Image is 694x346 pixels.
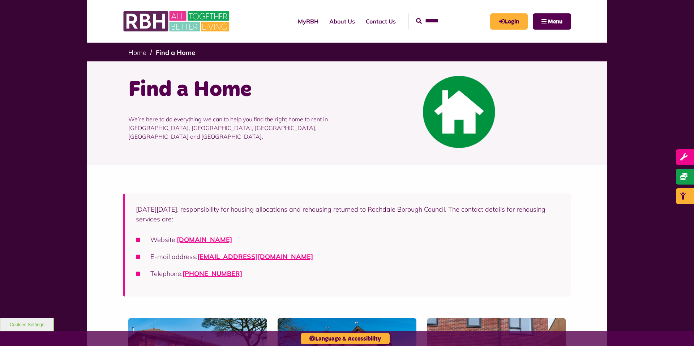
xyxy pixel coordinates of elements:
a: MyRBH [292,12,324,31]
iframe: Netcall Web Assistant for live chat [661,313,694,346]
p: [DATE][DATE], responsibility for housing allocations and rehousing returned to Rochdale Borough C... [136,204,560,224]
a: [EMAIL_ADDRESS][DOMAIN_NAME] [197,252,313,261]
h1: Find a Home [128,76,342,104]
a: MyRBH [490,13,528,30]
a: About Us [324,12,360,31]
p: We’re here to do everything we can to help you find the right home to rent in [GEOGRAPHIC_DATA], ... [128,104,342,152]
img: RBH [123,7,231,35]
li: Website: [136,235,560,245]
a: Contact Us [360,12,401,31]
span: Menu [548,19,562,25]
button: Language & Accessibility [301,333,390,344]
a: Home [128,48,146,57]
img: Find A Home [423,76,495,148]
button: Navigation [533,13,571,30]
li: Telephone: [136,269,560,278]
a: [PHONE_NUMBER] [183,269,242,278]
a: Find a Home [156,48,195,57]
li: E-mail address: [136,252,560,261]
a: [DOMAIN_NAME] [177,235,232,244]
